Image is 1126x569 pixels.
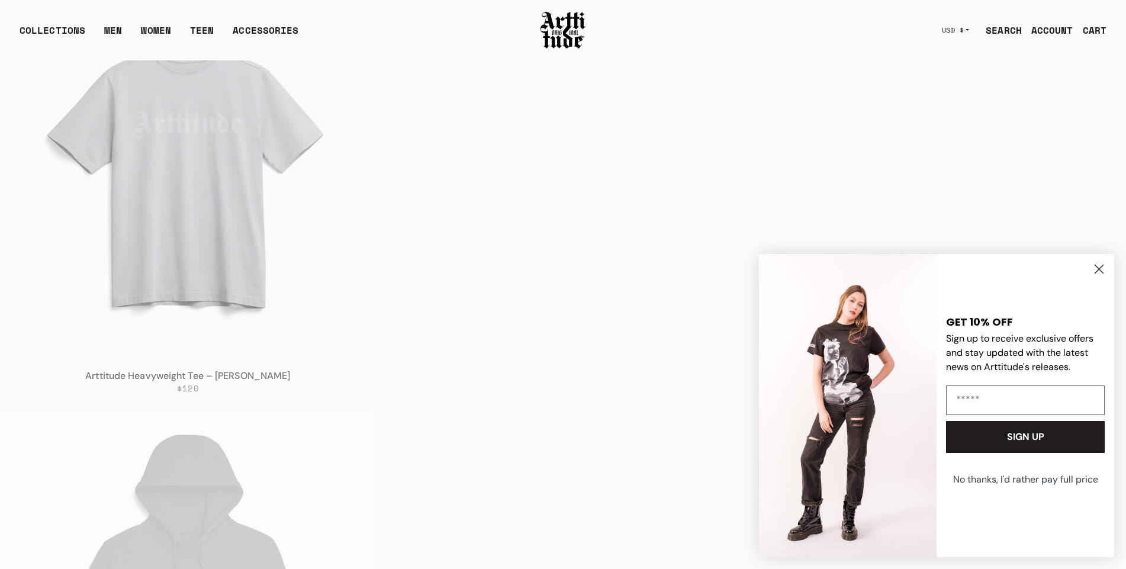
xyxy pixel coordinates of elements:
span: GET 10% OFF [946,314,1013,329]
img: c57f1ce1-60a2-4a3a-80c1-7e56a9ebb637.jpeg [759,254,937,557]
a: MEN [104,23,122,47]
button: No thanks, I'd rather pay full price [945,465,1106,494]
span: $120 [177,383,199,394]
a: Arttitude Heavyweight Tee – [PERSON_NAME] [85,369,290,382]
div: FLYOUT Form [747,242,1126,569]
div: ACCESSORIES [233,23,298,47]
a: ACCOUNT [1022,18,1073,42]
img: Arttitude [539,10,587,50]
a: WOMEN [141,23,171,47]
a: TEEN [190,23,214,47]
div: COLLECTIONS [20,23,85,47]
span: USD $ [942,25,964,35]
a: Open cart [1073,18,1106,42]
button: USD $ [935,17,977,43]
div: CART [1083,23,1106,37]
a: SEARCH [976,18,1022,42]
button: Close dialog [1089,259,1109,279]
input: Email [946,385,1105,415]
ul: Main navigation [10,23,308,47]
button: SIGN UP [946,421,1105,453]
span: Sign up to receive exclusive offers and stay updated with the latest news on Arttitude's releases. [946,332,1093,373]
